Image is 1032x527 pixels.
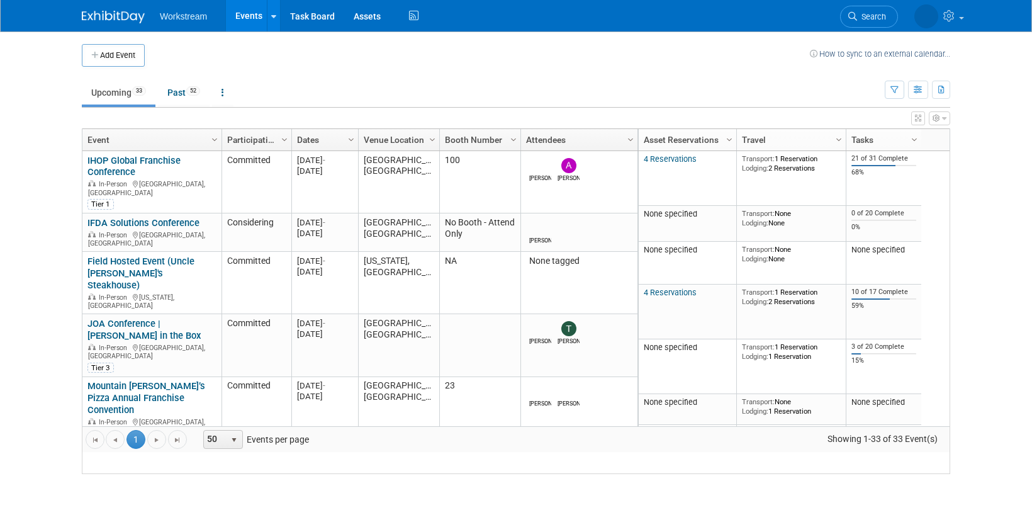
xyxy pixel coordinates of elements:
[297,166,352,176] div: [DATE]
[297,217,352,228] div: [DATE]
[851,288,917,297] div: 10 of 17 Complete
[99,293,131,302] span: In-Person
[445,129,512,150] a: Booth Number
[88,293,96,300] img: In-Person Event
[742,129,838,150] a: Travel
[723,129,737,148] a: Column Settings
[297,256,352,266] div: [DATE]
[87,342,216,361] div: [GEOGRAPHIC_DATA], [GEOGRAPHIC_DATA]
[88,418,96,424] img: In-Person Event
[558,173,580,183] div: Andrew Walters
[742,164,768,173] span: Lodging:
[834,135,844,145] span: Column Settings
[222,377,291,451] td: Committed
[87,363,114,373] div: Tier 3
[297,129,350,150] a: Dates
[742,245,775,254] span: Transport:
[90,435,100,445] span: Go to the first page
[87,199,114,209] div: Tier 1
[87,178,216,197] div: [GEOGRAPHIC_DATA], [GEOGRAPHIC_DATA]
[561,321,576,336] img: Tanner Michaelis
[152,435,162,445] span: Go to the next page
[840,6,898,28] a: Search
[533,383,548,399] img: Josh Lu
[644,209,697,218] span: None specified
[222,252,291,314] td: Committed
[172,435,182,445] span: Go to the last page
[851,209,917,218] div: 0 of 20 Complete
[742,288,841,306] div: 1 Reservation 2 Reservations
[561,158,576,173] img: Andrew Walters
[742,352,768,361] span: Lodging:
[126,430,145,449] span: 1
[99,180,131,188] span: In-Person
[222,213,291,252] td: Considering
[297,228,352,239] div: [DATE]
[810,49,950,59] a: How to sync to an external calendar...
[816,430,950,448] span: Showing 1-33 of 33 Event(s)
[561,383,576,399] img: Damon Young
[222,314,291,377] td: Committed
[208,129,222,148] a: Column Settings
[851,302,917,310] div: 59%
[147,430,166,449] a: Go to the next page
[168,430,187,449] a: Go to the last page
[82,44,145,67] button: Add Event
[558,336,580,346] div: Tanner Michaelis
[851,129,913,150] a: Tasks
[742,343,775,351] span: Transport:
[533,158,548,173] img: Chris Connelly
[533,321,548,336] img: Jacob Davis
[88,180,96,186] img: In-Person Event
[526,256,632,267] div: None tagged
[851,223,917,232] div: 0%
[851,356,917,365] div: 15%
[742,397,841,416] div: None 1 Reservation
[742,209,841,227] div: None None
[229,435,239,445] span: select
[106,430,125,449] a: Go to the previous page
[87,217,199,229] a: IFDA Solutions Conference
[851,397,917,407] div: None specified
[526,129,629,150] a: Attendees
[439,213,520,252] td: No Booth - Attend Only
[323,218,325,227] span: -
[86,430,104,449] a: Go to the first page
[204,431,225,448] span: 50
[533,220,548,235] img: Matthew Conover
[914,4,938,28] img: Tatia Meghdadi
[297,329,352,339] div: [DATE]
[644,154,697,164] a: 4 Reservations
[222,151,291,213] td: Committed
[87,416,216,435] div: [GEOGRAPHIC_DATA], [GEOGRAPHIC_DATA]
[625,135,636,145] span: Column Settings
[908,129,922,148] a: Column Settings
[186,86,200,96] span: 52
[742,209,775,218] span: Transport:
[323,319,325,328] span: -
[188,430,322,449] span: Events per page
[210,135,220,145] span: Column Settings
[857,12,886,21] span: Search
[297,391,352,402] div: [DATE]
[644,129,728,150] a: Asset Reservations
[358,151,439,213] td: [GEOGRAPHIC_DATA], [GEOGRAPHIC_DATA]
[742,288,775,297] span: Transport:
[87,229,216,248] div: [GEOGRAPHIC_DATA], [GEOGRAPHIC_DATA]
[439,151,520,213] td: 100
[529,173,551,183] div: Chris Connelly
[358,377,439,451] td: [GEOGRAPHIC_DATA], [GEOGRAPHIC_DATA]
[851,168,917,177] div: 68%
[87,318,201,341] a: JOA Conference | [PERSON_NAME] in the Box
[742,154,841,173] div: 1 Reservation 2 Reservations
[644,343,697,352] span: None specified
[358,213,439,252] td: [GEOGRAPHIC_DATA], [GEOGRAPHIC_DATA]
[851,343,917,351] div: 3 of 20 Complete
[644,288,697,297] a: 4 Reservations
[297,318,352,329] div: [DATE]
[158,81,210,105] a: Past52
[297,155,352,166] div: [DATE]
[345,129,359,148] a: Column Settings
[297,266,352,277] div: [DATE]
[742,218,768,227] span: Lodging:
